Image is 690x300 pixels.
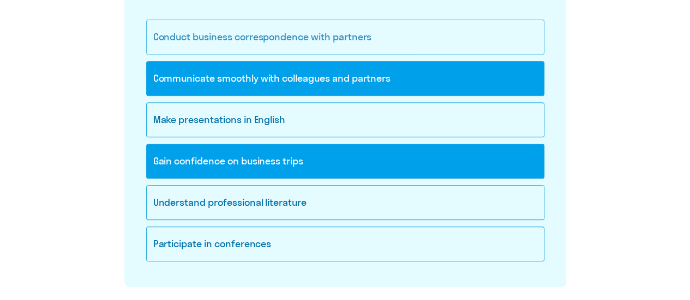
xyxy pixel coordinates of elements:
div: Gain confidence on business trips [146,144,544,179]
div: Make presentations in English [146,102,544,137]
div: Participate in conferences [146,226,544,261]
div: Communicate smoothly with colleagues and partners [146,61,544,96]
div: Understand professional literature [146,185,544,220]
div: Conduct business correspondence with partners [146,20,544,54]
